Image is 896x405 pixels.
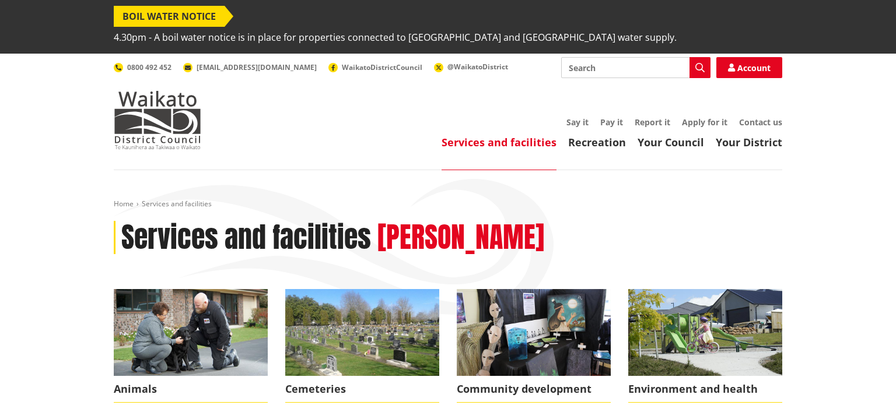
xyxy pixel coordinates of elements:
[447,62,508,72] span: @WaikatoDistrict
[285,376,439,403] span: Cemeteries
[197,62,317,72] span: [EMAIL_ADDRESS][DOMAIN_NAME]
[457,289,611,403] a: Matariki Travelling Suitcase Art Exhibition Community development
[457,289,611,376] img: Matariki Travelling Suitcase Art Exhibition
[457,376,611,403] span: Community development
[114,62,171,72] a: 0800 492 452
[114,199,782,209] nav: breadcrumb
[342,62,422,72] span: WaikatoDistrictCouncil
[600,117,623,128] a: Pay it
[114,27,677,48] span: 4.30pm - A boil water notice is in place for properties connected to [GEOGRAPHIC_DATA] and [GEOGR...
[716,57,782,78] a: Account
[568,135,626,149] a: Recreation
[739,117,782,128] a: Contact us
[114,289,268,403] a: Waikato District Council Animal Control team Animals
[121,221,371,255] h1: Services and facilities
[114,199,134,209] a: Home
[628,289,782,376] img: New housing in Pokeno
[628,289,782,403] a: New housing in Pokeno Environment and health
[183,62,317,72] a: [EMAIL_ADDRESS][DOMAIN_NAME]
[114,91,201,149] img: Waikato District Council - Te Kaunihera aa Takiwaa o Waikato
[127,62,171,72] span: 0800 492 452
[142,199,212,209] span: Services and facilities
[442,135,556,149] a: Services and facilities
[566,117,589,128] a: Say it
[716,135,782,149] a: Your District
[285,289,439,403] a: Huntly Cemetery Cemeteries
[114,289,268,376] img: Animal Control
[114,6,225,27] span: BOIL WATER NOTICE
[638,135,704,149] a: Your Council
[114,376,268,403] span: Animals
[628,376,782,403] span: Environment and health
[434,62,508,72] a: @WaikatoDistrict
[561,57,710,78] input: Search input
[328,62,422,72] a: WaikatoDistrictCouncil
[682,117,727,128] a: Apply for it
[377,221,544,255] h2: [PERSON_NAME]
[635,117,670,128] a: Report it
[285,289,439,376] img: Huntly Cemetery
